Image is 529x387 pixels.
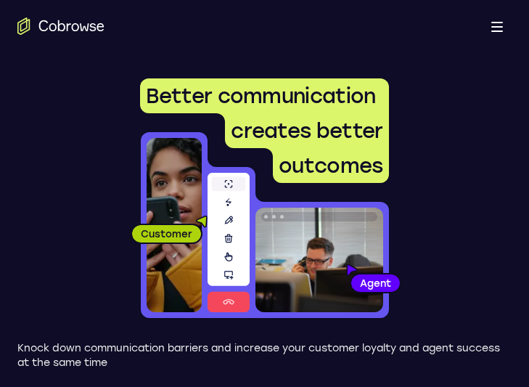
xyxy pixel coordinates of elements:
[255,208,383,312] img: A customer support agent talking on the phone
[231,118,382,143] span: creates better
[146,83,375,108] span: Better communication
[147,138,202,312] img: A customer holding their phone
[208,173,250,312] img: A series of tools used in co-browsing sessions
[17,17,104,35] a: Go to the home page
[17,341,512,370] p: Knock down communication barriers and increase your customer loyalty and agent success at the sam...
